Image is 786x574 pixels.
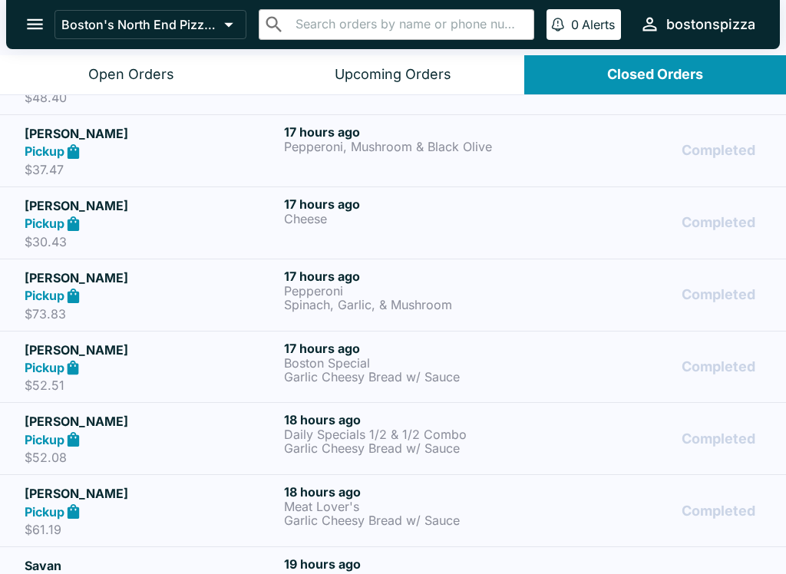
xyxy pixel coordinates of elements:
h5: [PERSON_NAME] [25,124,278,143]
strong: Pickup [25,504,64,520]
h6: 18 hours ago [284,412,537,427]
p: Daily Specials 1/2 & 1/2 Combo [284,427,537,441]
p: $52.51 [25,378,278,393]
div: Closed Orders [607,66,703,84]
p: Garlic Cheesy Bread w/ Sauce [284,370,537,384]
h6: 17 hours ago [284,341,537,356]
p: Spinach, Garlic, & Mushroom [284,298,537,312]
h6: 17 hours ago [284,196,537,212]
strong: Pickup [25,143,64,159]
p: $52.08 [25,450,278,465]
input: Search orders by name or phone number [291,14,527,35]
p: Garlic Cheesy Bread w/ Sauce [284,513,537,527]
p: 0 [571,17,579,32]
p: $61.19 [25,522,278,537]
strong: Pickup [25,432,64,447]
strong: Pickup [25,216,64,231]
button: bostonspizza [633,8,761,41]
h5: [PERSON_NAME] [25,341,278,359]
h6: 17 hours ago [284,269,537,284]
p: Boston's North End Pizza Bakery [61,17,218,32]
h5: [PERSON_NAME] [25,484,278,503]
p: $73.83 [25,306,278,322]
p: $37.47 [25,162,278,177]
h5: [PERSON_NAME] [25,196,278,215]
p: Boston Special [284,356,537,370]
h6: 19 hours ago [284,556,537,572]
div: Upcoming Orders [335,66,451,84]
p: Cheese [284,212,537,226]
p: $30.43 [25,234,278,249]
div: bostonspizza [666,15,755,34]
h5: [PERSON_NAME] [25,412,278,430]
button: open drawer [15,5,54,44]
strong: Pickup [25,288,64,303]
p: Garlic Cheesy Bread w/ Sauce [284,441,537,455]
h6: 17 hours ago [284,124,537,140]
div: Open Orders [88,66,174,84]
h6: 18 hours ago [284,484,537,500]
p: Pepperoni, Mushroom & Black Olive [284,140,537,153]
p: $48.40 [25,90,278,105]
button: Boston's North End Pizza Bakery [54,10,246,39]
strong: Pickup [25,360,64,375]
p: Pepperoni [284,284,537,298]
p: Alerts [582,17,615,32]
h5: [PERSON_NAME] [25,269,278,287]
p: Meat Lover's [284,500,537,513]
